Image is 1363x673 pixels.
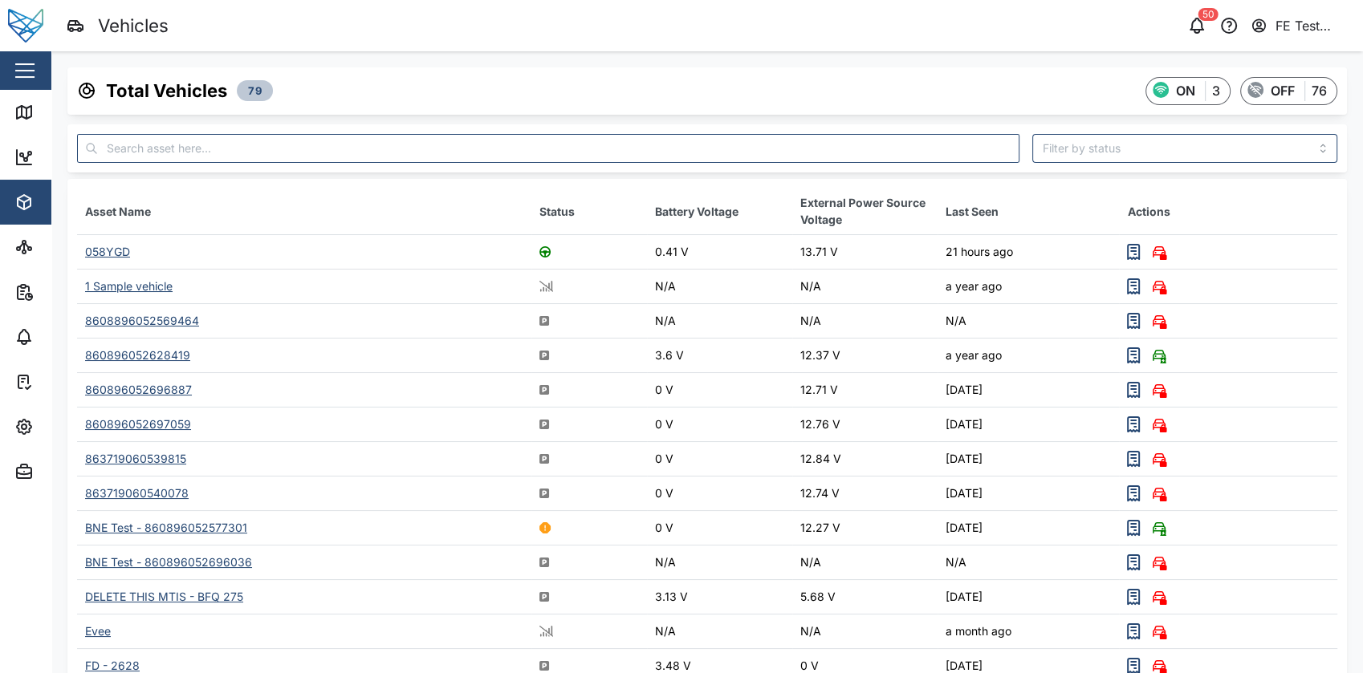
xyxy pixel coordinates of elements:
th: Status [531,189,648,235]
div: Dashboard [42,148,114,166]
a: 8608896052569464 [85,314,199,327]
div: 0 V [655,416,784,433]
div: Assets [42,193,92,211]
div: FE Test Admin [1276,16,1349,36]
h3: Total Vehicles [106,79,227,103]
div: N/A [655,278,784,295]
th: External Power Source Voltage [792,189,938,235]
a: 860896052697059 [85,417,191,431]
div: 12.76 V [800,416,930,433]
div: 3.13 V [655,588,784,606]
th: Asset Name [77,189,531,235]
div: 12.37 V [800,347,930,364]
div: 50 [1198,8,1219,21]
a: 1 Sample vehicle [85,279,173,293]
input: Filter by status [1032,134,1338,163]
a: 863719060540078 [85,486,189,500]
div: Tasks [42,373,86,391]
a: 860896052628419 [85,348,190,362]
td: a month ago [938,614,1119,649]
img: Main Logo [8,8,43,43]
div: 12.84 V [800,450,930,468]
div: OFF [1271,81,1296,101]
input: Search asset here... [77,134,1019,163]
a: 058YGD [85,245,130,258]
td: [DATE] [938,442,1119,476]
td: [DATE] [938,511,1119,545]
a: BNE Test - 860896052696036 [85,555,252,569]
div: N/A [800,553,930,571]
div: Alarms [42,328,92,346]
div: 0 V [655,519,784,537]
div: Admin [42,463,89,480]
td: a year ago [938,339,1119,373]
span: 79 [248,81,262,100]
a: 863719060539815 [85,452,186,465]
div: Sites [42,238,80,256]
td: N/A [938,304,1119,339]
td: [DATE] [938,373,1119,407]
div: 13.71 V [800,243,930,261]
div: Reports [42,283,96,301]
div: 12.27 V [800,519,930,537]
div: 3.6 V [655,347,784,364]
a: 860896052696887 [85,383,192,396]
div: 76 [1312,81,1328,101]
th: Actions [1119,189,1337,235]
th: Last Seen [938,189,1119,235]
td: [DATE] [938,580,1119,614]
div: Settings [42,418,99,436]
div: 12.74 V [800,484,930,502]
div: 5.68 V [800,588,930,606]
div: N/A [800,278,930,295]
div: 0 V [655,381,784,399]
div: ON [1176,81,1196,101]
td: [DATE] [938,407,1119,442]
a: FD - 2628 [85,659,140,672]
div: 3 [1212,81,1220,101]
div: Vehicles [98,12,169,40]
a: Evee [85,624,111,638]
div: N/A [655,553,784,571]
td: a year ago [938,270,1119,304]
div: Map [42,103,78,121]
th: Battery Voltage [647,189,792,235]
div: 12.71 V [800,381,930,399]
button: FE Test Admin [1250,14,1350,37]
td: 21 hours ago [938,235,1119,270]
div: 0.41 V [655,243,784,261]
a: BNE Test - 860896052577301 [85,521,247,534]
div: N/A [655,622,784,640]
div: 0 V [655,450,784,468]
div: N/A [800,312,930,330]
a: DELETE THIS MTIS - BFQ 275 [85,590,243,603]
div: 0 V [655,484,784,502]
div: N/A [655,312,784,330]
td: [DATE] [938,476,1119,511]
div: N/A [800,622,930,640]
td: N/A [938,545,1119,580]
